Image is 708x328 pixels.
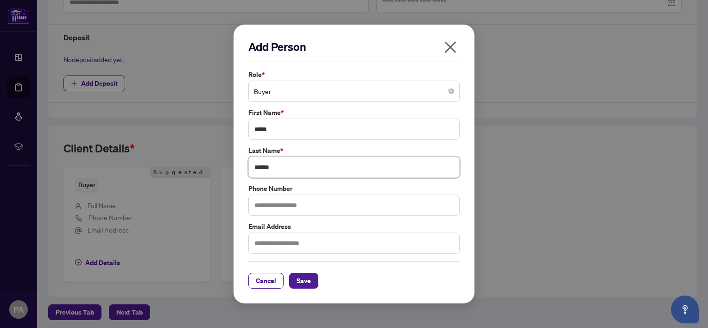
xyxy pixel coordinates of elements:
[248,69,460,80] label: Role
[248,183,460,194] label: Phone Number
[254,82,454,100] span: Buyer
[248,273,284,289] button: Cancel
[248,107,460,118] label: First Name
[248,145,460,156] label: Last Name
[671,296,699,323] button: Open asap
[449,88,454,94] span: close-circle
[289,273,318,289] button: Save
[248,221,460,232] label: Email Address
[256,273,276,288] span: Cancel
[248,39,460,54] h2: Add Person
[297,273,311,288] span: Save
[443,40,458,55] span: close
